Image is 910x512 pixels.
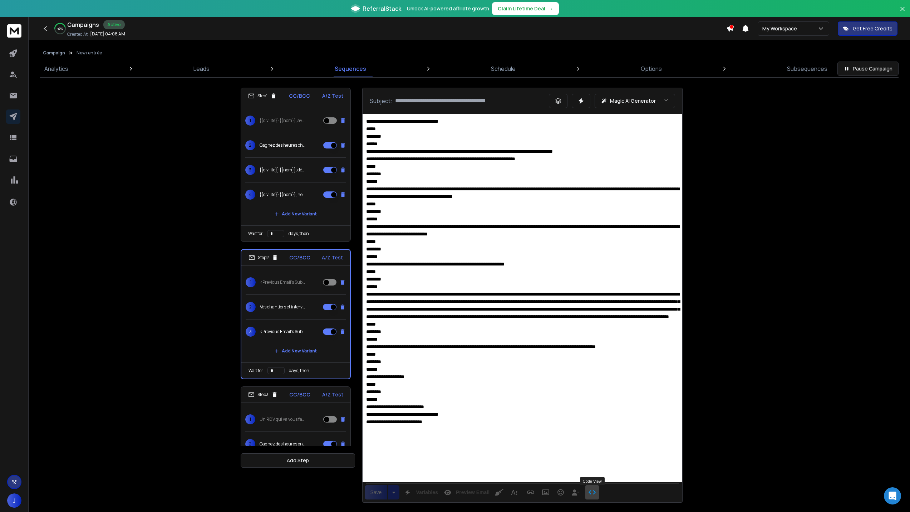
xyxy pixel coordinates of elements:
span: Variables [414,489,439,496]
p: Vos chantiers et interventions, plus facilement [260,304,306,310]
h1: Campaigns [67,20,99,29]
button: Insert Link (Ctrl+K) [524,485,537,499]
a: Options [636,60,666,77]
span: 1 [245,414,255,424]
div: Step 1 [248,93,277,99]
button: Insert Unsubscribe Link [569,485,582,499]
span: 3 [245,165,255,175]
p: days, then [289,231,309,237]
button: Get Free Credits [838,21,897,36]
li: Step2CC/BCCA/Z Test1<Previous Email's Subject>2Vos chantiers et interventions, plus facilement3<P... [241,249,351,379]
p: CC/BCC [289,254,310,261]
span: 4 [245,190,255,200]
p: CC/BCC [289,92,310,99]
p: {{civilite}} {{nom}}, ne perdez plus de temps sur vos chantiers! [260,192,305,198]
button: Pause Campaign [837,62,899,76]
p: {{civilite}} {{nom}}, découvrez comment gagner des heures sur vos chantiers [260,167,305,173]
span: Preview Email [454,489,491,496]
p: A/Z Test [322,92,343,99]
a: Analytics [40,60,73,77]
button: Campaign [43,50,65,56]
p: Analytics [44,64,68,73]
button: J [7,493,21,508]
p: Schedule [491,64,516,73]
p: Magic AI Generator [610,97,656,104]
p: Gagnez des heures en 30 minutes [260,441,305,447]
p: days, then [289,368,309,374]
div: Save [365,485,388,499]
p: <Previous Email's Subject> [260,279,306,285]
li: Step1CC/BCCA/Z Test1{{civilite}} {{nom}}, avec [PERSON_NAME], ne perdez plus de temps sur vos cha... [241,88,351,242]
div: Active [103,20,125,29]
span: 3 [246,327,256,337]
p: Gagnez des heures chaque semaine sur vos chantiers [260,142,305,148]
button: Emoticons [554,485,567,499]
p: Subject: [370,97,392,105]
p: Created At: [67,31,89,37]
span: 1 [246,277,256,287]
a: Sequences [330,60,370,77]
div: Code View [580,477,605,485]
button: Preview Email [441,485,491,499]
p: Wait for [248,231,263,237]
button: Claim Lifetime Deal→ [492,2,559,15]
p: Subsequences [787,64,827,73]
span: ReferralStack [363,4,401,13]
a: Leads [189,60,214,77]
p: Options [641,64,662,73]
p: 46 % [57,26,63,31]
button: Magic AI Generator [595,94,675,108]
a: Schedule [487,60,520,77]
p: Unlock AI-powered affiliate growth [407,5,489,12]
button: Add New Variant [269,207,323,221]
div: Step 2 [249,254,278,261]
div: Open Intercom Messenger [884,487,901,504]
button: Add Step [241,453,355,468]
p: My Workspace [762,25,800,32]
a: Subsequences [783,60,832,77]
p: Wait for [249,368,263,374]
span: 2 [245,439,255,449]
p: A/Z Test [322,254,343,261]
button: Clean HTML [492,485,506,499]
button: Close banner [898,4,907,21]
p: <Previous Email's Subject> [260,329,306,335]
p: [DATE] 04:08 AM [90,31,125,37]
p: Sequences [335,64,366,73]
div: Step 3 [248,391,278,398]
button: Variables [401,485,439,499]
button: More Text [507,485,521,499]
button: Insert Image (Ctrl+P) [539,485,552,499]
span: 1 [245,116,255,126]
li: Step3CC/BCCA/Z Test1Un RDV qui va vous faire gagner du temps2Gagnez des heures en 30 minutes3Gagn... [241,386,351,500]
p: {{civilite}} {{nom}}, avec [PERSON_NAME], ne perdez plus de temps sur vos chantiers! [260,118,305,123]
span: → [548,5,553,12]
p: New rentrée [77,50,102,56]
span: 2 [246,302,256,312]
p: A/Z Test [322,391,343,398]
p: Un RDV qui va vous faire gagner du temps [260,416,305,422]
p: Leads [193,64,210,73]
button: Add New Variant [269,344,323,358]
p: CC/BCC [289,391,310,398]
p: Get Free Credits [853,25,892,32]
span: 2 [245,140,255,150]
